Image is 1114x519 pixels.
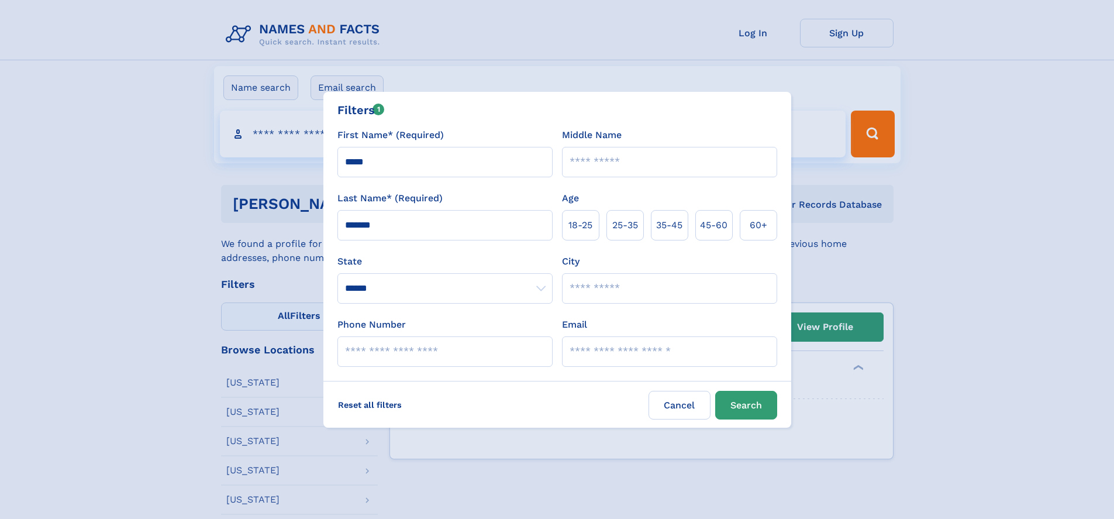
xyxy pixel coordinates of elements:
[337,318,406,332] label: Phone Number
[337,191,443,205] label: Last Name* (Required)
[562,255,580,269] label: City
[562,191,579,205] label: Age
[562,128,622,142] label: Middle Name
[649,391,711,420] label: Cancel
[337,101,385,119] div: Filters
[700,218,727,232] span: 45‑60
[715,391,777,420] button: Search
[330,391,409,419] label: Reset all filters
[656,218,682,232] span: 35‑45
[337,128,444,142] label: First Name* (Required)
[612,218,638,232] span: 25‑35
[568,218,592,232] span: 18‑25
[750,218,767,232] span: 60+
[562,318,587,332] label: Email
[337,255,553,269] label: State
